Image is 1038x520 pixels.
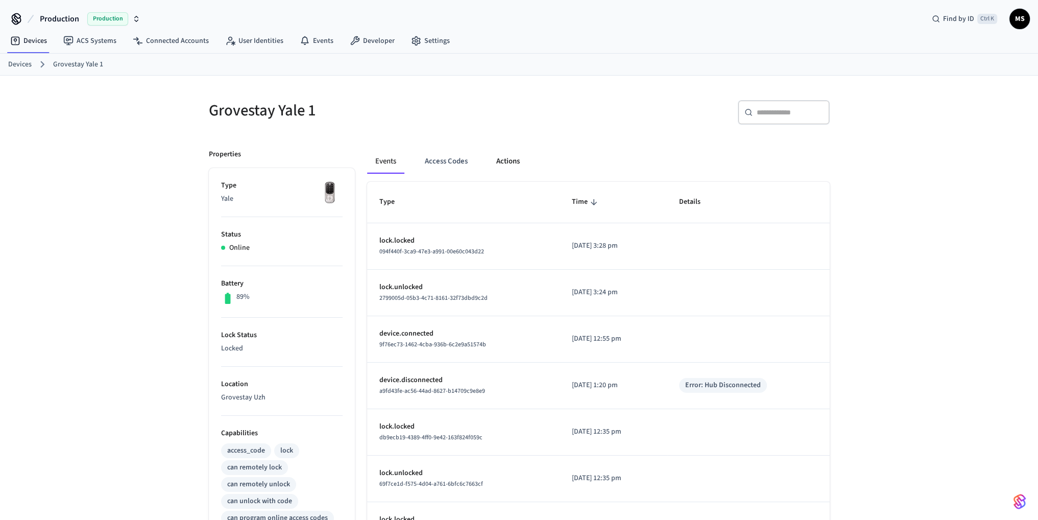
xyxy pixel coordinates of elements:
p: 89% [236,292,250,302]
a: ACS Systems [55,32,125,50]
span: Type [379,194,408,210]
span: MS [1010,10,1029,28]
p: lock.unlocked [379,282,547,293]
button: MS [1009,9,1030,29]
button: Actions [488,149,528,174]
p: Online [229,243,250,253]
h5: Grovestay Yale 1 [209,100,513,121]
span: Find by ID [943,14,974,24]
img: Yale Assure Touchscreen Wifi Smart Lock, Satin Nickel, Front [317,180,343,206]
a: Developer [342,32,403,50]
p: Status [221,229,343,240]
div: access_code [227,445,265,456]
p: Lock Status [221,330,343,341]
span: db9ecb19-4389-4ff0-9e42-163f824f059c [379,433,482,442]
div: Error: Hub Disconnected [685,380,761,391]
p: lock.locked [379,235,547,246]
span: 69f7ce1d-f575-4d04-a761-6bfc6c7663cf [379,480,483,488]
a: Grovestay Yale 1 [53,59,103,70]
p: [DATE] 12:35 pm [571,473,654,484]
button: Access Codes [417,149,476,174]
p: Grovestay Uzh [221,392,343,403]
div: ant example [367,149,830,174]
p: lock.unlocked [379,468,547,479]
p: Location [221,379,343,390]
span: 094f440f-3ca9-47e3-a991-00e60c043d22 [379,247,484,256]
span: Production [87,12,128,26]
p: Type [221,180,343,191]
p: device.connected [379,328,547,339]
p: [DATE] 12:55 pm [571,334,654,344]
a: Events [292,32,342,50]
p: Battery [221,278,343,289]
p: lock.locked [379,421,547,432]
span: Production [40,13,79,25]
p: Yale [221,194,343,204]
span: Time [571,194,600,210]
a: User Identities [217,32,292,50]
span: Ctrl K [977,14,997,24]
span: 9f76ec73-1462-4cba-936b-6c2e9a51574b [379,340,486,349]
div: can remotely unlock [227,479,290,490]
a: Settings [403,32,458,50]
div: can remotely lock [227,462,282,473]
p: Capabilities [221,428,343,439]
p: Properties [209,149,241,160]
p: [DATE] 1:20 pm [571,380,654,391]
p: device.disconnected [379,375,547,386]
p: Locked [221,343,343,354]
span: a9fd43fe-ac56-44ad-8627-b14709c9e8e9 [379,387,485,395]
span: 2799005d-05b3-4c71-8161-32f73dbd9c2d [379,294,488,302]
a: Devices [8,59,32,70]
img: SeamLogoGradient.69752ec5.svg [1013,493,1026,510]
div: can unlock with code [227,496,292,507]
a: Devices [2,32,55,50]
div: lock [280,445,293,456]
p: [DATE] 3:28 pm [571,241,654,251]
a: Connected Accounts [125,32,217,50]
div: Find by IDCtrl K [924,10,1005,28]
p: [DATE] 12:35 pm [571,427,654,437]
button: Events [367,149,404,174]
p: [DATE] 3:24 pm [571,287,654,298]
span: Details [679,194,714,210]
